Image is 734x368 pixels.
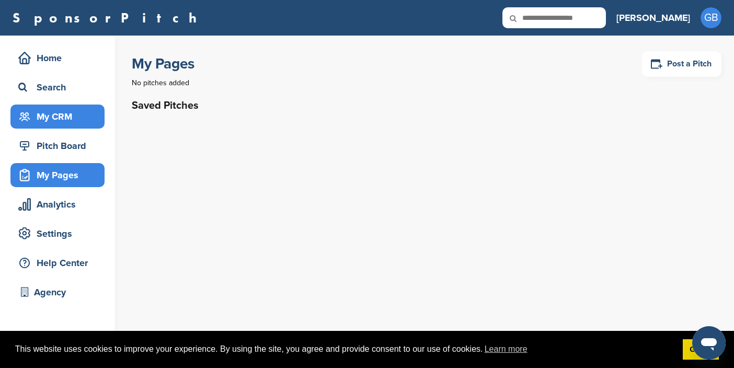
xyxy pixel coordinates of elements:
[10,222,105,246] a: Settings
[10,251,105,275] a: Help Center
[16,195,105,214] div: Analytics
[10,105,105,129] a: My CRM
[642,51,721,77] a: Post a Pitch
[13,11,203,25] a: SponsorPitch
[616,10,690,25] h3: [PERSON_NAME]
[10,192,105,216] a: Analytics
[16,107,105,126] div: My CRM
[616,6,690,29] a: [PERSON_NAME]
[16,49,105,67] div: Home
[132,97,721,114] h2: Saved Pitches
[10,163,105,187] a: My Pages
[132,54,194,73] h1: My Pages
[15,341,674,357] span: This website uses cookies to improve your experience. By using the site, you agree and provide co...
[701,7,721,28] span: GB
[16,166,105,185] div: My Pages
[10,134,105,158] a: Pitch Board
[16,254,105,272] div: Help Center
[683,339,719,360] a: dismiss cookie message
[10,75,105,99] a: Search
[16,78,105,97] div: Search
[10,46,105,70] a: Home
[16,224,105,243] div: Settings
[483,341,529,357] a: learn more about cookies
[16,136,105,155] div: Pitch Board
[692,326,726,360] iframe: Button to launch messaging window
[132,79,721,87] div: No pitches added
[16,283,105,302] div: Agency
[10,280,105,304] a: Agency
